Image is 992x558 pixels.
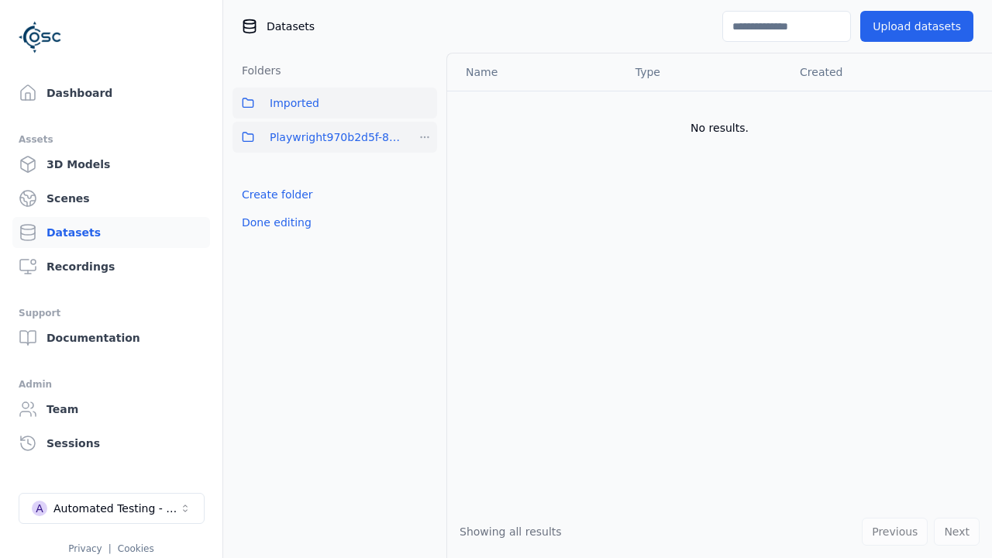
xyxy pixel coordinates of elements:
th: Created [787,53,967,91]
a: Sessions [12,428,210,459]
th: Name [447,53,623,91]
a: Documentation [12,322,210,353]
a: Recordings [12,251,210,282]
span: Datasets [267,19,315,34]
button: Select a workspace [19,493,205,524]
button: Playwright970b2d5f-8908-4434-9259-c493c07f2b45 [232,122,403,153]
span: Showing all results [460,525,562,538]
a: Cookies [118,543,154,554]
button: Imported [232,88,437,119]
img: Logo [19,15,62,59]
td: No results. [447,91,992,165]
div: Support [19,304,204,322]
a: Create folder [242,187,313,202]
th: Type [623,53,787,91]
button: Done editing [232,208,321,236]
div: Admin [19,375,204,394]
span: | [108,543,112,554]
span: Playwright970b2d5f-8908-4434-9259-c493c07f2b45 [270,128,403,146]
a: 3D Models [12,149,210,180]
a: Dashboard [12,77,210,108]
a: Scenes [12,183,210,214]
a: Datasets [12,217,210,248]
span: Imported [270,94,319,112]
div: A [32,501,47,516]
button: Upload datasets [860,11,973,42]
a: Privacy [68,543,102,554]
div: Assets [19,130,204,149]
h3: Folders [232,63,281,78]
div: Automated Testing - Playwright [53,501,179,516]
a: Team [12,394,210,425]
button: Create folder [232,181,322,208]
